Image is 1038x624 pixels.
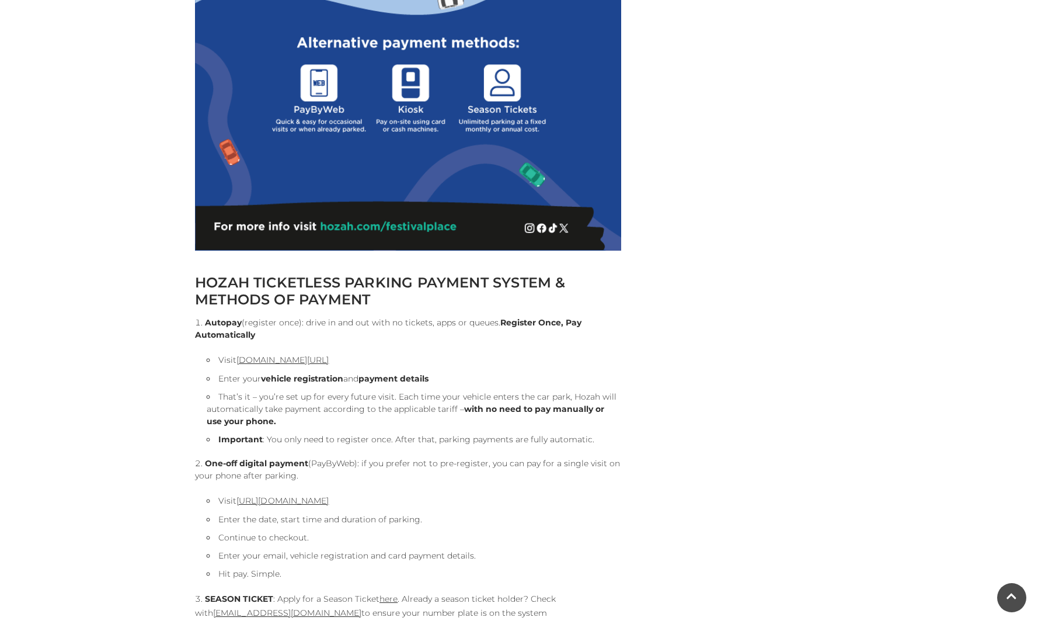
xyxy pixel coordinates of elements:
li: Hit pay. Simple. [207,568,621,580]
a: [DOMAIN_NAME][URL] [236,355,329,365]
h2: HOZAH TICKETLESS PARKING PAYMENT SYSTEM & METHODS OF PAYMENT [195,274,621,308]
li: : Apply for a Season Ticket . Already a season ticket holder? Check with to ensure your number pl... [195,592,621,620]
li: Enter your email, vehicle registration and card payment details. [207,550,621,562]
strong: vehicle registration [261,373,343,384]
li: : You only need to register once. After that, parking payments are fully automatic. [207,434,621,446]
li: (PayByWeb): if you prefer not to pre-register, you can pay for a single visit on your phone after... [195,457,621,580]
strong: payment details [358,373,429,384]
li: (register once): drive in and out with no tickets, apps or queues. [195,317,621,446]
strong: SEASON TICKET [205,594,273,604]
strong: Autopay [205,317,242,328]
li: Visit [207,353,621,367]
a: [EMAIL_ADDRESS][DOMAIN_NAME] [213,608,361,618]
a: [URL][DOMAIN_NAME] [236,495,329,506]
li: Continue to checkout. [207,532,621,544]
a: here [379,594,398,604]
li: Enter the date, start time and duration of parking. [207,514,621,526]
li: Enter your and [207,373,621,385]
strong: One-off digital payment [205,458,308,469]
li: Visit [207,494,621,508]
li: That’s it – you’re set up for every future visit. Each time your vehicle enters the car park, Hoz... [207,391,621,428]
strong: Important [218,434,263,445]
